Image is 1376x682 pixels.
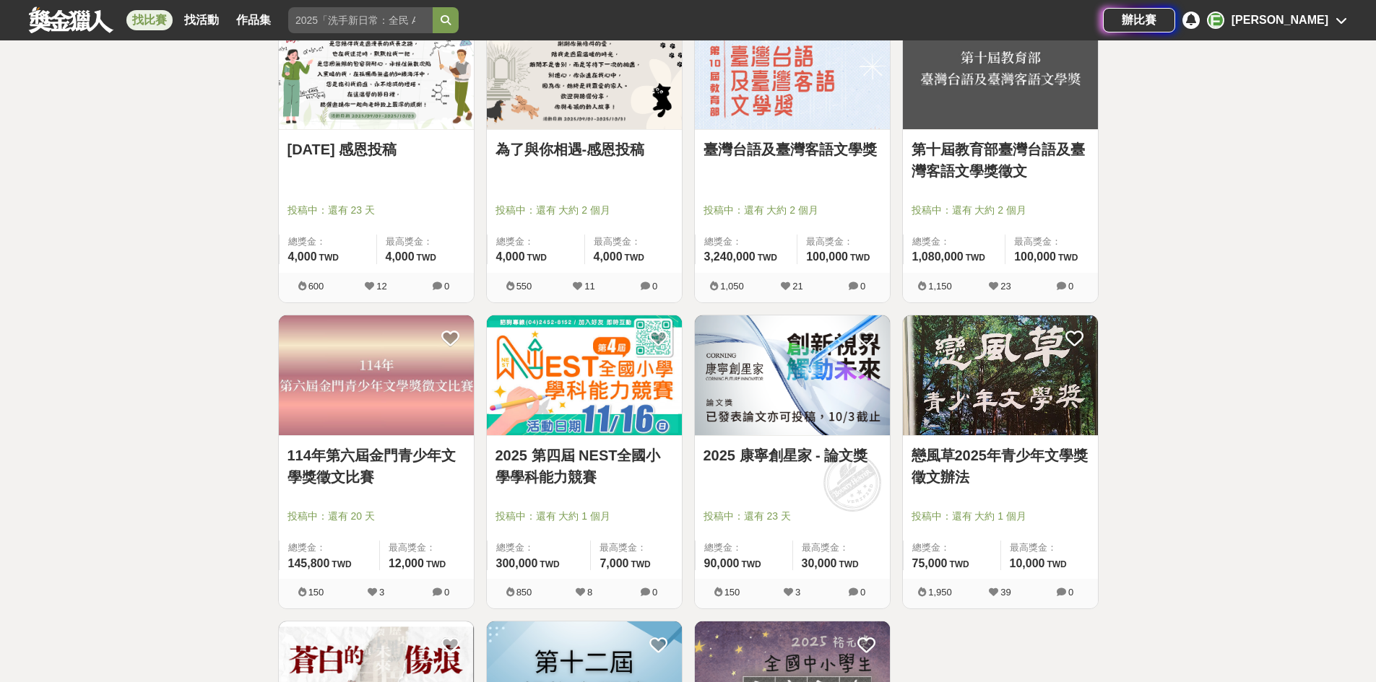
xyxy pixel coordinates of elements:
[695,9,890,129] img: Cover Image
[1207,12,1224,29] div: E
[695,315,890,436] img: Cover Image
[704,445,881,466] a: 2025 康寧創星家 - 論文獎
[912,557,948,569] span: 75,000
[928,587,952,598] span: 1,950
[230,10,277,30] a: 作品集
[287,139,465,160] a: [DATE] 感恩投稿
[652,587,657,598] span: 0
[288,235,368,249] span: 總獎金：
[376,281,386,292] span: 12
[1068,281,1073,292] span: 0
[704,557,740,569] span: 90,000
[487,9,682,129] img: Cover Image
[594,235,673,249] span: 最高獎金：
[695,9,890,130] a: Cover Image
[287,445,465,488] a: 114年第六屆金門青少年文學獎徵文比賽
[279,315,474,436] img: Cover Image
[386,250,415,263] span: 4,000
[287,509,465,524] span: 投稿中：還有 20 天
[288,250,317,263] span: 4,000
[594,250,623,263] span: 4,000
[795,587,800,598] span: 3
[724,587,740,598] span: 150
[308,281,324,292] span: 600
[966,253,985,263] span: TWD
[496,509,673,524] span: 投稿中：還有 大約 1 個月
[126,10,173,30] a: 找比賽
[516,281,532,292] span: 550
[695,315,890,437] a: Cover Image
[806,250,848,263] span: 100,000
[903,315,1098,436] img: Cover Image
[496,139,673,160] a: 為了與你相遇-感恩投稿
[178,10,225,30] a: 找活動
[487,9,682,130] a: Cover Image
[288,7,433,33] input: 2025「洗手新日常：全民 ALL IN」洗手歌全台徵選
[625,253,644,263] span: TWD
[1232,12,1328,29] div: [PERSON_NAME]
[386,235,465,249] span: 最高獎金：
[928,281,952,292] span: 1,150
[487,315,682,437] a: Cover Image
[487,315,682,436] img: Cover Image
[704,203,881,218] span: 投稿中：還有 大約 2 個月
[704,139,881,160] a: 臺灣台語及臺灣客語文學獎
[1014,235,1089,249] span: 最高獎金：
[860,587,865,598] span: 0
[1010,541,1089,555] span: 最高獎金：
[287,203,465,218] span: 投稿中：還有 23 天
[1103,8,1175,32] a: 辦比賽
[496,235,576,249] span: 總獎金：
[631,559,650,569] span: TWD
[802,557,837,569] span: 30,000
[720,281,744,292] span: 1,050
[288,557,330,569] span: 145,800
[1058,253,1078,263] span: TWD
[912,203,1089,218] span: 投稿中：還有 大約 2 個月
[1068,587,1073,598] span: 0
[912,139,1089,182] a: 第十屆教育部臺灣台語及臺灣客語文學獎徵文
[912,509,1089,524] span: 投稿中：還有 大約 1 個月
[516,587,532,598] span: 850
[912,250,964,263] span: 1,080,000
[319,253,339,263] span: TWD
[704,509,881,524] span: 投稿中：還有 23 天
[389,541,465,555] span: 最高獎金：
[417,253,436,263] span: TWD
[496,541,582,555] span: 總獎金：
[802,541,881,555] span: 最高獎金：
[308,587,324,598] span: 150
[496,250,525,263] span: 4,000
[850,253,870,263] span: TWD
[1000,281,1011,292] span: 23
[540,559,559,569] span: TWD
[444,281,449,292] span: 0
[279,315,474,437] a: Cover Image
[379,587,384,598] span: 3
[1010,557,1045,569] span: 10,000
[279,9,474,129] img: Cover Image
[389,557,424,569] span: 12,000
[792,281,802,292] span: 21
[903,9,1098,129] img: Cover Image
[426,559,446,569] span: TWD
[496,557,538,569] span: 300,000
[496,445,673,488] a: 2025 第四屆 NEST全國小學學科能力競賽
[704,250,756,263] span: 3,240,000
[741,559,761,569] span: TWD
[912,445,1089,488] a: 戀風草2025年青少年文學獎徵文辦法
[444,587,449,598] span: 0
[1000,587,1011,598] span: 39
[806,235,880,249] span: 最高獎金：
[758,253,777,263] span: TWD
[652,281,657,292] span: 0
[903,9,1098,130] a: Cover Image
[949,559,969,569] span: TWD
[1014,250,1056,263] span: 100,000
[584,281,594,292] span: 11
[912,541,992,555] span: 總獎金：
[600,541,672,555] span: 最高獎金：
[903,315,1098,437] a: Cover Image
[496,203,673,218] span: 投稿中：還有 大約 2 個月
